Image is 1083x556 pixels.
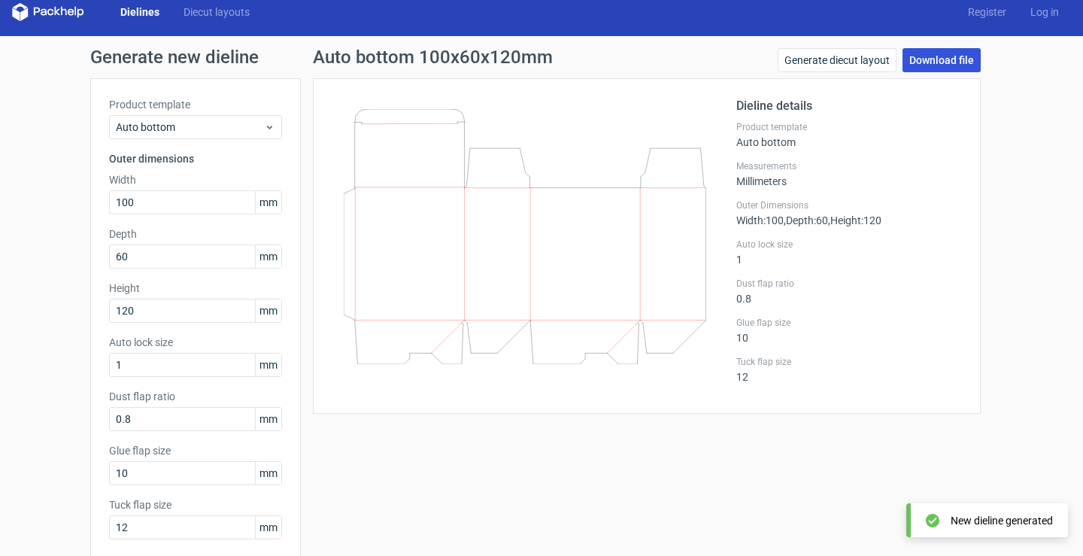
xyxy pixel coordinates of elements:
[255,408,281,430] span: mm
[736,356,962,383] div: 12
[736,239,962,251] label: Auto lock size
[956,5,1018,20] a: Register
[736,278,962,290] label: Dust flap ratio
[736,356,962,368] label: Tuck flap size
[736,278,962,305] div: 0.8
[109,151,282,166] h3: Outer dimensions
[109,226,282,242] label: Depth
[171,5,262,20] a: Diecut layouts
[736,160,962,187] div: Millimeters
[108,5,171,20] a: Dielines
[1018,5,1071,20] a: Log in
[828,214,881,226] span: , Height : 120
[109,335,282,350] label: Auto lock size
[116,120,264,135] span: Auto bottom
[109,97,282,112] label: Product template
[90,48,993,66] h1: Generate new dieline
[736,121,962,133] label: Product template
[255,191,281,214] span: mm
[736,317,962,344] div: 10
[951,513,1053,528] div: New dieline generated
[736,214,784,226] span: Width : 100
[109,497,282,512] label: Tuck flap size
[778,48,896,72] a: Generate diecut layout
[109,389,282,404] label: Dust flap ratio
[313,48,553,66] h1: Auto bottom 100x60x120mm
[109,443,282,458] label: Glue flap size
[736,97,962,115] h2: Dieline details
[109,281,282,296] label: Height
[736,121,962,148] div: Auto bottom
[255,245,281,268] span: mm
[736,317,962,329] label: Glue flap size
[784,214,828,226] span: , Depth : 60
[736,199,962,211] label: Outer Dimensions
[255,299,281,322] span: mm
[902,48,981,72] a: Download file
[255,354,281,376] span: mm
[736,160,962,172] label: Measurements
[109,172,282,187] label: Width
[736,239,962,266] div: 1
[255,516,281,539] span: mm
[255,462,281,485] span: mm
